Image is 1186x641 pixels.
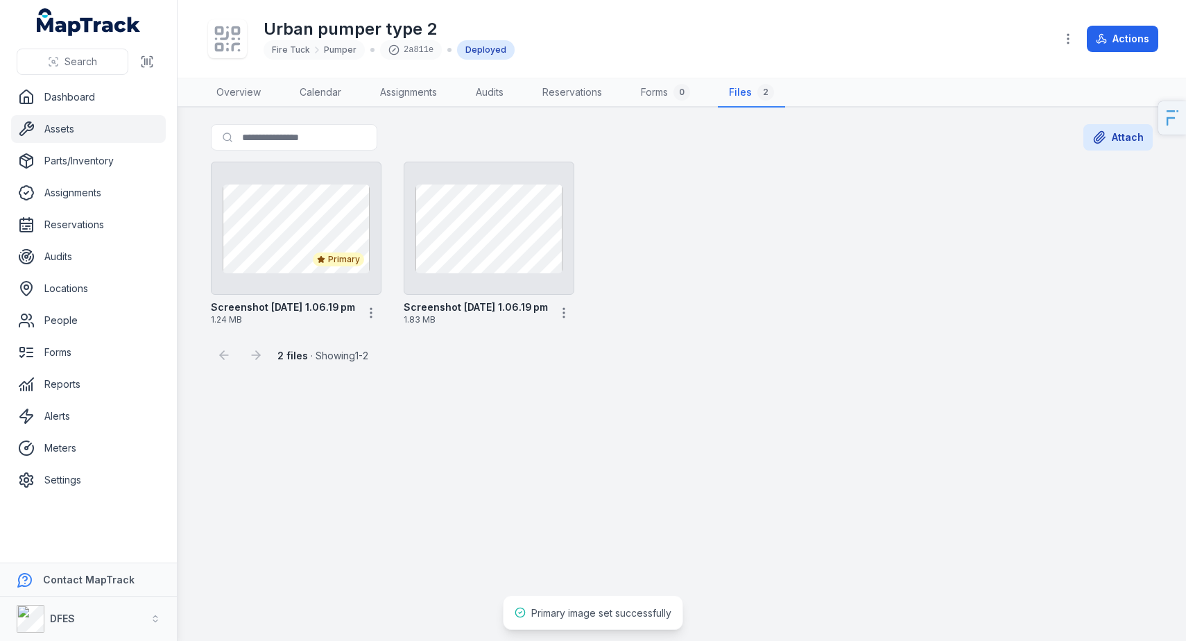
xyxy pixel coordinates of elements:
a: Reservations [11,211,166,239]
span: Search [65,55,97,69]
span: · Showing 1 - 2 [277,350,368,361]
span: 1.24 MB [211,314,355,325]
a: Alerts [11,402,166,430]
strong: DFES [50,613,75,624]
a: Assignments [369,78,448,108]
a: MapTrack [37,8,141,36]
a: Overview [205,78,272,108]
div: 2a811e [380,40,442,60]
a: Audits [11,243,166,271]
a: Parts/Inventory [11,147,166,175]
div: Deployed [457,40,515,60]
a: Reports [11,370,166,398]
a: Assets [11,115,166,143]
a: Assignments [11,179,166,207]
a: Files2 [718,78,785,108]
span: Fire Tuck [272,44,310,55]
a: People [11,307,166,334]
a: Dashboard [11,83,166,111]
strong: 2 files [277,350,308,361]
strong: Screenshot [DATE] 1.06.19 pm [211,300,355,314]
div: Primary [313,253,364,266]
a: Calendar [289,78,352,108]
div: 0 [673,84,690,101]
a: Audits [465,78,515,108]
a: Locations [11,275,166,302]
span: 1.83 MB [404,314,548,325]
button: Search [17,49,128,75]
div: 2 [757,84,774,101]
button: Actions [1087,26,1158,52]
a: Forms [11,339,166,366]
h1: Urban pumper type 2 [264,18,515,40]
span: Primary image set successfully [531,607,671,619]
strong: Contact MapTrack [43,574,135,586]
button: Attach [1083,124,1153,151]
span: Pumper [324,44,356,55]
a: Reservations [531,78,613,108]
strong: Screenshot [DATE] 1.06.19 pm [404,300,548,314]
a: Meters [11,434,166,462]
a: Forms0 [630,78,701,108]
a: Settings [11,466,166,494]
